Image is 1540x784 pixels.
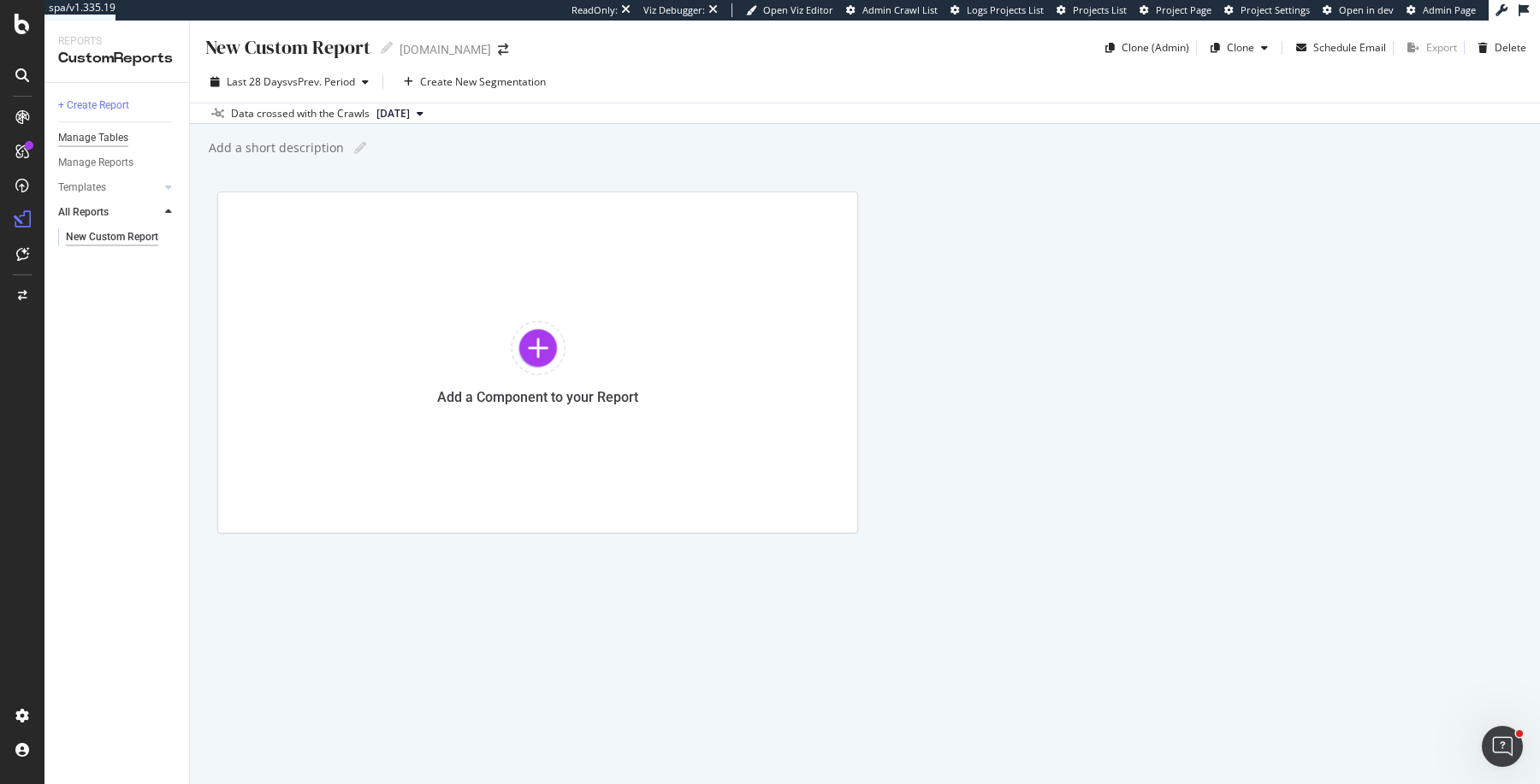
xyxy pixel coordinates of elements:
[1057,3,1127,17] a: Projects List
[1122,40,1189,55] div: Clone (Admin)
[58,203,160,221] a: All Reports
[58,129,177,147] a: Manage Tables
[572,3,618,17] div: ReadOnly:
[287,74,355,89] span: vs Prev. Period
[227,74,287,89] span: Last 28 Days
[204,68,376,96] button: Last 28 DaysvsPrev. Period
[1224,3,1310,17] a: Project Settings
[1401,34,1457,62] button: Export
[763,3,833,16] span: Open Viz Editor
[846,3,938,17] a: Admin Crawl List
[1156,3,1211,16] span: Project Page
[1073,3,1127,16] span: Projects List
[967,3,1044,16] span: Logs Projects List
[420,74,546,89] div: Create New Segmentation
[58,203,109,221] div: All Reports
[862,3,938,16] span: Admin Crawl List
[381,42,393,54] i: Edit report name
[437,389,638,405] div: Add a Component to your Report
[1241,3,1310,16] span: Project Settings
[58,154,177,172] a: Manage Reports
[1204,34,1275,62] button: Clone
[207,139,344,156] div: Add a short description
[400,41,491,58] div: [DOMAIN_NAME]
[1407,3,1476,17] a: Admin Page
[498,44,508,56] div: arrow-right-arrow-left
[1426,40,1457,55] div: Export
[58,179,160,197] a: Templates
[66,228,177,246] a: New Custom Report
[951,3,1044,17] a: Logs Projects List
[58,49,175,68] div: CustomReports
[58,34,175,49] div: Reports
[1472,34,1526,62] button: Delete
[746,3,833,17] a: Open Viz Editor
[1423,3,1476,16] span: Admin Page
[1339,3,1394,16] span: Open in dev
[390,68,553,96] button: Create New Segmentation
[58,154,133,172] div: Manage Reports
[1482,726,1523,767] iframe: Intercom live chat
[58,179,106,197] div: Templates
[354,142,366,154] i: Edit report name
[376,106,410,121] span: 2025 Jul. 3rd
[1313,40,1386,55] div: Schedule Email
[58,97,129,115] div: + Create Report
[370,103,430,124] button: [DATE]
[204,34,370,61] div: New Custom Report
[1140,3,1211,17] a: Project Page
[1289,34,1386,62] button: Schedule Email
[231,106,370,121] div: Data crossed with the Crawls
[1323,3,1394,17] a: Open in dev
[1227,40,1254,55] div: Clone
[1495,40,1526,55] div: Delete
[643,3,705,17] div: Viz Debugger:
[58,129,128,147] div: Manage Tables
[58,97,177,115] a: + Create Report
[66,228,158,246] div: New Custom Report
[1099,34,1189,62] button: Clone (Admin)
